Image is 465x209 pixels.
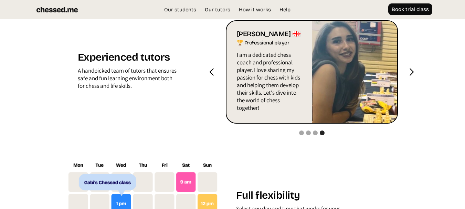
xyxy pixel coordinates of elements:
a: Book trial class [388,3,432,15]
h1: Experienced tutors [78,51,177,67]
a: Help [276,6,294,13]
div: 🏆 Professional player [237,39,303,48]
div: Show slide 1 of 4 [299,130,304,135]
a: Our students [161,6,200,13]
div: Show slide 2 of 4 [306,130,311,135]
p: I am a dedicated chess coach and professional player. I love sharing my passion for chess with ki... [237,51,303,115]
div: Show slide 3 of 4 [313,130,318,135]
div: 4 of 4 [226,20,398,124]
div: [PERSON_NAME] 🇬🇪 [237,30,303,39]
div: carousel [226,20,398,124]
div: Show slide 4 of 4 [320,130,325,135]
h1: Full flexibility [236,189,357,205]
div: A handpicked team of tutors that ensures safe and fun learning environment both for chess and lif... [78,67,177,93]
div: next slide [398,20,425,124]
a: How it works [235,6,274,13]
a: Our tutors [201,6,234,13]
div: previous slide [198,20,226,124]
